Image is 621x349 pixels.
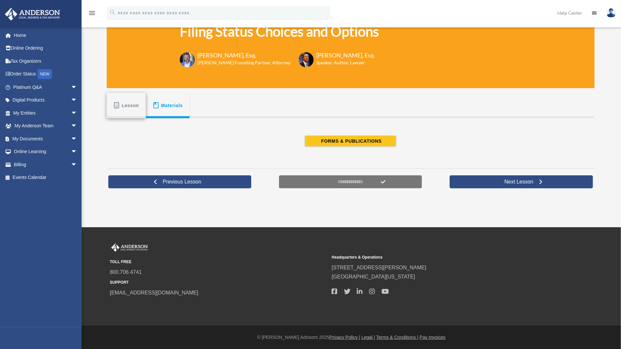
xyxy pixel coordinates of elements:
[450,175,593,188] a: Next Lesson
[71,94,84,107] span: arrow_drop_down
[362,335,375,340] a: Legal |
[3,8,62,21] img: Anderson Advisors Platinum Portal
[197,51,290,59] h3: [PERSON_NAME], Esq.
[5,81,87,94] a: Platinum Q&Aarrow_drop_down
[332,254,549,261] small: Headquarters & Operations
[71,145,84,159] span: arrow_drop_down
[299,52,314,67] img: Scott-Estill-Headshot.png
[122,100,139,111] span: Lesson
[71,158,84,171] span: arrow_drop_down
[316,51,375,59] h3: [PERSON_NAME], Esq.
[110,290,198,295] a: [EMAIL_ADDRESS][DOMAIN_NAME]
[5,42,87,55] a: Online Ordering
[316,59,367,66] h6: Speaker, Author, Lawyer
[305,135,396,147] button: FORMS & PUBLICATIONS
[71,132,84,146] span: arrow_drop_down
[161,100,183,111] span: Materials
[180,22,379,41] h1: Filing Status Choices and Options
[191,135,510,147] a: FORMS & PUBLICATIONS
[109,9,116,16] i: search
[108,175,252,188] a: Previous Lesson
[110,279,327,286] small: SUPPORT
[5,158,87,171] a: Billingarrow_drop_down
[71,81,84,94] span: arrow_drop_down
[71,106,84,120] span: arrow_drop_down
[180,52,195,67] img: Toby-circle-head.png
[5,145,87,158] a: Online Learningarrow_drop_down
[420,335,445,340] a: Pay Invoices
[319,138,381,144] span: FORMS & PUBLICATIONS
[110,269,142,275] a: 800.706.4741
[332,274,415,279] a: [GEOGRAPHIC_DATA][US_STATE]
[158,179,207,185] span: Previous Lesson
[110,259,327,265] small: TOLL FREE
[38,69,52,79] div: NEW
[376,335,418,340] a: Terms & Conditions |
[5,171,87,184] a: Events Calendar
[499,179,539,185] span: Next Lesson
[5,106,87,119] a: My Entitiesarrow_drop_down
[71,119,84,133] span: arrow_drop_down
[332,265,427,270] a: [STREET_ADDRESS][PERSON_NAME]
[197,59,290,66] h6: [PERSON_NAME] Founding Partner, Attorney
[5,55,87,68] a: Tax Organizers
[110,244,149,252] img: Anderson Advisors Platinum Portal
[82,333,621,341] div: © [PERSON_NAME] Advisors 2025
[5,94,87,107] a: Digital Productsarrow_drop_down
[5,132,87,145] a: My Documentsarrow_drop_down
[5,29,87,42] a: Home
[88,9,96,17] i: menu
[5,68,87,81] a: Order StatusNEW
[606,8,616,18] img: User Pic
[88,11,96,17] a: menu
[329,335,360,340] a: Privacy Policy |
[5,119,87,133] a: My Anderson Teamarrow_drop_down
